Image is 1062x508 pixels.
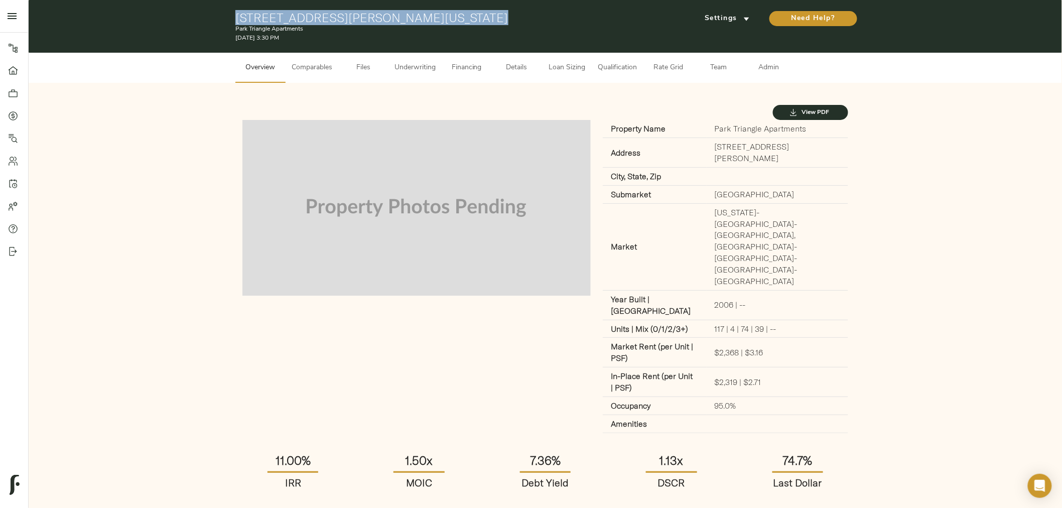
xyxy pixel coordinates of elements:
[700,13,755,25] span: Settings
[292,62,332,74] span: Comparables
[649,62,688,74] span: Rate Grid
[406,476,432,489] strong: MOIC
[603,185,707,203] th: Submarket
[10,475,20,495] img: logo
[773,476,822,489] strong: Last Dollar
[276,453,311,468] strong: 11.00%
[603,367,707,397] th: In-Place Rent (per Unit | PSF)
[521,476,569,489] strong: Debt Yield
[707,367,848,397] td: $2,319 | $2.71
[783,107,838,118] span: View PDF
[598,62,637,74] span: Qualification
[707,397,848,415] td: 95.0%
[603,120,707,138] th: Property Name
[603,320,707,338] th: Units | Mix (0/1/2/3+)
[707,203,848,290] td: [US_STATE]-[GEOGRAPHIC_DATA]-[GEOGRAPHIC_DATA], [GEOGRAPHIC_DATA]-[GEOGRAPHIC_DATA]-[GEOGRAPHIC_D...
[603,167,707,185] th: City, State, Zip
[658,476,685,489] strong: DSCR
[448,62,486,74] span: Financing
[769,11,857,26] button: Need Help?
[603,290,707,320] th: Year Built | [GEOGRAPHIC_DATA]
[707,338,848,367] td: $2,368 | $3.16
[773,105,848,120] button: View PDF
[406,453,433,468] strong: 1.50x
[700,62,738,74] span: Team
[750,62,788,74] span: Admin
[603,397,707,415] th: Occupancy
[241,62,280,74] span: Overview
[548,62,586,74] span: Loan Sizing
[603,203,707,290] th: Market
[690,11,765,26] button: Settings
[659,453,684,468] strong: 1.13x
[242,120,591,296] img: no_image_available
[603,338,707,367] th: Market Rent (per Unit | PSF)
[707,290,848,320] td: 2006 | --
[344,62,382,74] span: Files
[394,62,436,74] span: Underwriting
[603,138,707,168] th: Address
[707,138,848,168] td: [STREET_ADDRESS][PERSON_NAME]
[707,120,848,138] td: Park Triangle Apartments
[235,34,649,43] p: [DATE] 3:30 PM
[779,13,847,25] span: Need Help?
[235,11,649,25] h1: [STREET_ADDRESS][PERSON_NAME][US_STATE]
[783,453,813,468] strong: 74.7%
[603,120,848,433] table: asset overview
[1028,474,1052,498] div: Open Intercom Messenger
[285,476,301,489] strong: IRR
[498,62,536,74] span: Details
[530,453,561,468] strong: 7.36%
[235,25,649,34] p: Park Triangle Apartments
[603,415,707,433] th: Amenities
[707,320,848,338] td: 117 | 4 | 74 | 39 | --
[707,185,848,203] td: [GEOGRAPHIC_DATA]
